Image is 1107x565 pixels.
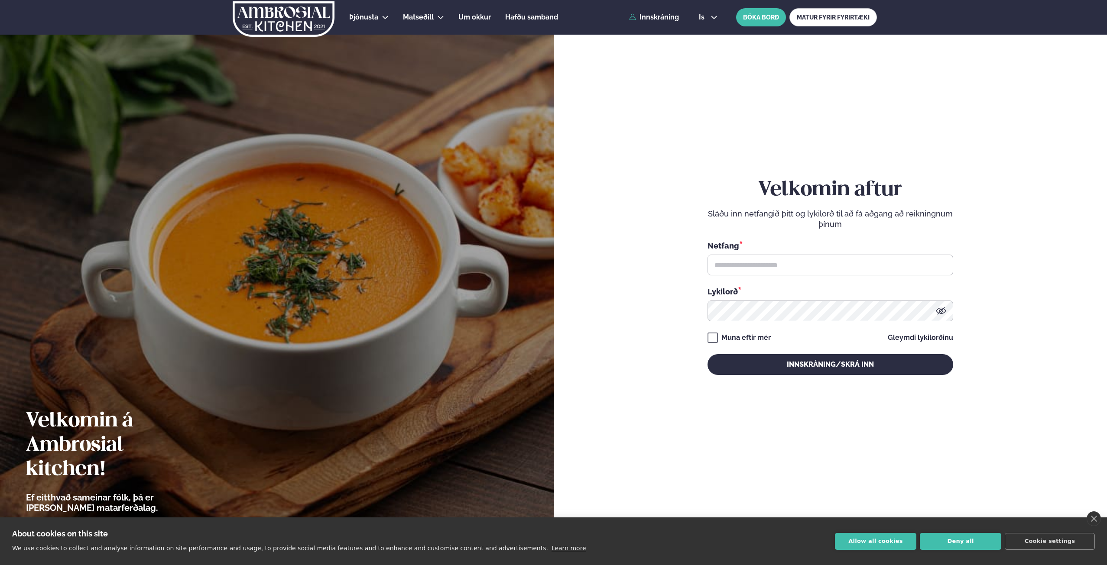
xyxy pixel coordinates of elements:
button: Cookie settings [1005,533,1095,550]
span: is [699,14,707,21]
span: Um okkur [458,13,491,21]
a: Learn more [552,545,586,552]
button: Allow all cookies [835,533,916,550]
span: Hafðu samband [505,13,558,21]
a: Innskráning [629,13,679,21]
button: is [692,14,724,21]
a: close [1087,511,1101,526]
span: Þjónusta [349,13,378,21]
button: Innskráning/Skrá inn [708,354,953,375]
button: BÓKA BORÐ [736,8,786,26]
a: Hafðu samband [505,12,558,23]
div: Lykilorð [708,286,953,297]
strong: About cookies on this site [12,529,108,538]
a: MATUR FYRIR FYRIRTÆKI [789,8,877,26]
div: Netfang [708,240,953,251]
a: Gleymdi lykilorðinu [888,334,953,341]
p: We use cookies to collect and analyse information on site performance and usage, to provide socia... [12,545,548,552]
h2: Velkomin aftur [708,178,953,202]
button: Deny all [920,533,1001,550]
p: Sláðu inn netfangið þitt og lykilorð til að fá aðgang að reikningnum þínum [708,209,953,229]
img: logo [232,1,335,37]
a: Matseðill [403,12,434,23]
a: Um okkur [458,12,491,23]
a: Þjónusta [349,12,378,23]
span: Matseðill [403,13,434,21]
h2: Velkomin á Ambrosial kitchen! [26,409,206,482]
p: Ef eitthvað sameinar fólk, þá er [PERSON_NAME] matarferðalag. [26,492,206,513]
